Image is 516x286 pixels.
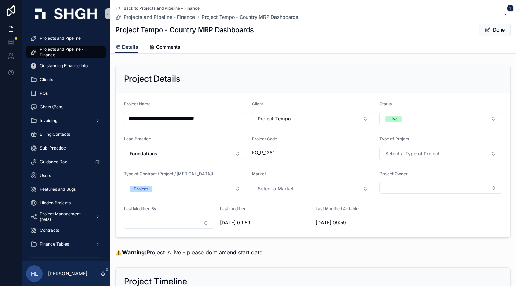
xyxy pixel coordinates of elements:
span: [DATE] 09:59 [220,219,310,226]
span: Back to Projects and Pipeline - Finance [124,5,200,11]
button: Select Button [252,182,374,195]
span: Comments [156,44,180,50]
a: Clients [26,73,106,86]
a: POs [26,87,106,99]
a: Sub-Practice [26,142,106,154]
button: Select Button [379,112,502,125]
a: Guidance Doc [26,156,106,168]
span: Sub-Practice [40,145,66,151]
span: Lead Practice [124,136,151,141]
a: Projects and Pipeline - Finance [115,14,195,21]
a: Project Tempo - Country MRP Dashboards [202,14,298,21]
span: Projects and Pipeline - Finance [124,14,195,21]
span: Projects and Pipeline [40,36,81,41]
span: 1 [507,5,514,12]
span: Project Code [252,136,277,141]
span: Details [122,44,138,50]
span: Clients [40,77,53,82]
span: Foundations [130,150,157,157]
button: Select Button [252,112,374,125]
button: Select Button [124,147,246,160]
a: Details [115,41,138,54]
span: Type of Project [379,136,409,141]
div: scrollable content [22,27,110,261]
span: Chats (Beta) [40,104,64,110]
span: Project Name [124,101,151,106]
span: Project Tempo [258,115,291,122]
span: Client [252,101,263,106]
a: Project Management (beta) [26,211,106,223]
span: Features and Bugs [40,187,76,192]
span: Finance Tables [40,241,69,247]
a: Chats (Beta) [26,101,106,113]
span: Users [40,173,51,178]
button: 1 [502,9,511,17]
span: Market [252,171,266,176]
img: App logo [35,8,97,19]
span: FO_P_1281 [252,149,374,156]
a: Back to Projects and Pipeline - Finance [115,5,200,11]
a: Contracts [26,224,106,237]
span: Guidance Doc [40,159,67,165]
span: Project Management (beta) [40,211,90,222]
h2: Project Details [124,73,180,84]
a: Hidden Projects [26,197,106,209]
a: Invoicing [26,115,106,127]
a: Finance Tables [26,238,106,250]
span: POs [40,91,48,96]
div: Project [134,186,148,192]
a: Billing Contacts [26,128,106,141]
span: Last Modified By [124,206,156,211]
strong: Warning: [122,249,146,256]
p: [PERSON_NAME] [48,270,87,277]
span: Hidden Projects [40,200,71,206]
button: Select Button [124,217,214,229]
span: HL [31,270,38,278]
a: Outstanding Finance Info [26,60,106,72]
span: ⚠️ Project is live - please dont amend start date [115,249,262,256]
span: Invoicing [40,118,57,123]
button: Done [479,24,511,36]
span: [DATE] 09:59 [316,219,406,226]
a: Comments [149,41,180,55]
a: Projects and Pipeline - Finance [26,46,106,58]
span: Status [379,101,392,106]
span: Project Owner [379,171,408,176]
a: Projects and Pipeline [26,32,106,45]
div: Live [389,116,398,122]
span: Select a Market [258,185,294,192]
button: Select Button [124,182,246,195]
span: Select a Type of Project [385,150,440,157]
span: Type of Contract (Project / [MEDICAL_DATA]) [124,171,213,176]
span: Last Modified Airtable [316,206,359,211]
span: Contracts [40,228,59,233]
button: Select Button [379,147,502,160]
span: Projects and Pipeline - Finance [40,47,99,58]
a: Features and Bugs [26,183,106,195]
span: Billing Contacts [40,132,70,137]
button: Select Button [379,182,502,194]
span: Outstanding Finance Info [40,63,88,69]
h1: Project Tempo - Country MRP Dashboards [115,25,254,35]
span: Last modified [220,206,246,211]
a: Users [26,169,106,182]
